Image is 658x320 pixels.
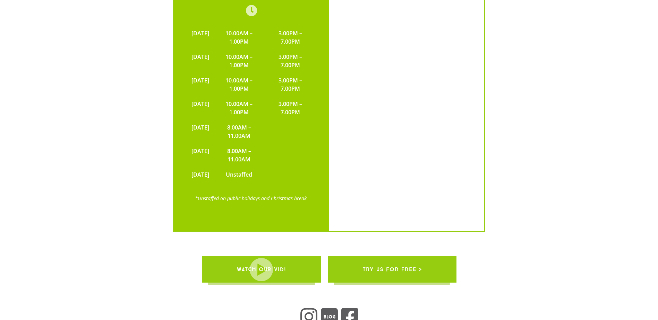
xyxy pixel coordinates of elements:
td: 10.00AM – 1.00PM [213,49,266,73]
span: try us for free > [362,260,421,279]
a: WATCH OUR VID! [202,256,321,283]
a: try us for free > [327,256,456,283]
td: [DATE] [188,26,213,49]
td: Unstaffed [213,167,266,182]
td: 8.00AM – 11.00AM [213,120,266,143]
td: 10.00AM – 1.00PM [213,96,266,120]
td: [DATE] [188,120,213,143]
a: *Unstaffed on public holidays and Christmas break. [195,195,308,202]
td: [DATE] [188,73,213,96]
td: 10.00AM – 1.00PM [213,26,266,49]
td: 3.00PM – 7.00PM [266,96,315,120]
td: 8.00AM – 11.00AM [213,143,266,167]
td: [DATE] [188,143,213,167]
td: 10.00AM – 1.00PM [213,73,266,96]
td: [DATE] [188,96,213,120]
td: 3.00PM – 7.00PM [266,49,315,73]
td: 3.00PM – 7.00PM [266,73,315,96]
td: [DATE] [188,167,213,182]
td: [DATE] [188,49,213,73]
span: WATCH OUR VID! [237,260,286,279]
td: 3.00PM – 7.00PM [266,26,315,49]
